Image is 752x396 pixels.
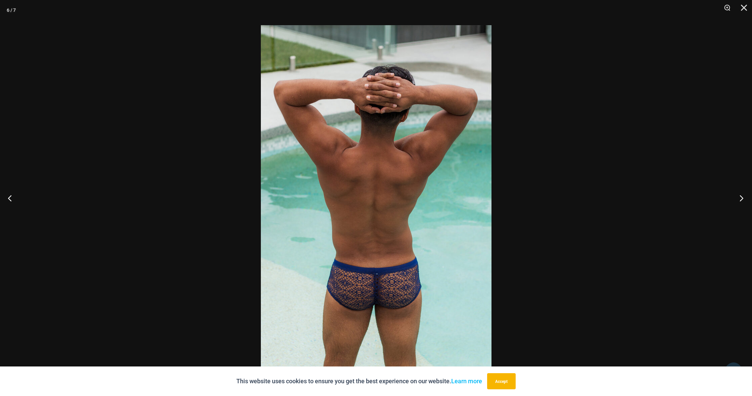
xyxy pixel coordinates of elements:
[487,373,516,389] button: Accept
[451,378,482,385] a: Learn more
[261,25,491,371] img: Bells Ink 007 Trunk 05
[727,181,752,215] button: Next
[236,376,482,386] p: This website uses cookies to ensure you get the best experience on our website.
[7,5,16,15] div: 6 / 7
